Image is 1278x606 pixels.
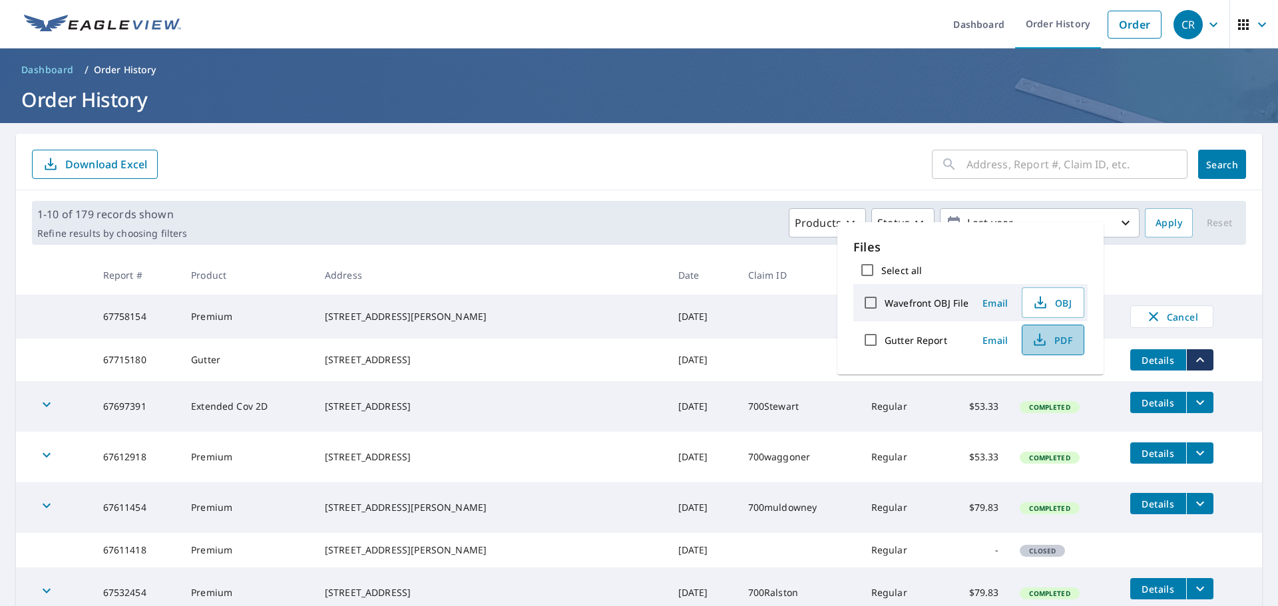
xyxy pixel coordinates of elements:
[1021,504,1078,513] span: Completed
[861,533,940,567] td: Regular
[37,227,187,239] p: Refine results by choosing filters
[65,157,147,172] p: Download Excel
[1130,442,1186,464] button: detailsBtn-67612918
[1130,578,1186,599] button: detailsBtn-67532454
[738,432,861,482] td: 700waggoner
[94,63,156,76] p: Order History
[668,482,738,533] td: [DATE]
[93,432,181,482] td: 67612918
[940,381,1010,432] td: $53.33
[1030,295,1073,311] span: OBJ
[881,264,922,277] label: Select all
[1156,215,1182,231] span: Apply
[979,297,1011,309] span: Email
[861,432,940,482] td: Regular
[1130,392,1186,413] button: detailsBtn-67697391
[1021,453,1078,462] span: Completed
[1138,396,1178,409] span: Details
[16,59,79,80] a: Dashboard
[940,432,1010,482] td: $53.33
[180,255,314,295] th: Product
[1198,150,1246,179] button: Search
[93,295,181,339] td: 67758154
[1186,349,1213,371] button: filesDropdownBtn-67715180
[966,146,1187,183] input: Address, Report #, Claim ID, etc.
[668,295,738,339] td: [DATE]
[668,255,738,295] th: Date
[738,381,861,432] td: 700Stewart
[861,381,940,432] td: Regular
[1209,158,1235,171] span: Search
[861,482,940,533] td: Regular
[668,381,738,432] td: [DATE]
[1130,305,1213,328] button: Cancel
[37,206,187,222] p: 1-10 of 179 records shown
[32,150,158,179] button: Download Excel
[325,501,657,514] div: [STREET_ADDRESS][PERSON_NAME]
[871,208,935,237] button: Status
[738,255,861,295] th: Claim ID
[940,208,1140,237] button: Last year
[1138,583,1178,595] span: Details
[1021,402,1078,412] span: Completed
[314,255,668,295] th: Address
[789,208,866,237] button: Products
[325,586,657,599] div: [STREET_ADDRESS]
[325,450,657,464] div: [STREET_ADDRESS]
[1186,442,1213,464] button: filesDropdownBtn-67612918
[180,533,314,567] td: Premium
[93,339,181,381] td: 67715180
[325,543,657,557] div: [STREET_ADDRESS][PERSON_NAME]
[1022,287,1084,318] button: OBJ
[16,59,1262,80] nav: breadcrumb
[325,353,657,367] div: [STREET_ADDRESS]
[1145,208,1193,237] button: Apply
[85,62,89,78] li: /
[668,533,738,567] td: [DATE]
[1186,392,1213,413] button: filesDropdownBtn-67697391
[1022,325,1084,355] button: PDF
[1138,498,1178,510] span: Details
[93,381,181,432] td: 67697391
[795,215,841,231] p: Products
[1021,546,1064,555] span: Closed
[974,330,1016,351] button: Email
[24,15,181,35] img: EV Logo
[325,400,657,413] div: [STREET_ADDRESS]
[668,339,738,381] td: [DATE]
[93,255,181,295] th: Report #
[979,334,1011,347] span: Email
[877,215,910,231] p: Status
[668,432,738,482] td: [DATE]
[180,482,314,533] td: Premium
[885,297,968,309] label: Wavefront OBJ File
[940,533,1010,567] td: -
[1138,447,1178,460] span: Details
[974,293,1016,313] button: Email
[180,295,314,339] td: Premium
[1186,493,1213,514] button: filesDropdownBtn-67611454
[1130,349,1186,371] button: detailsBtn-67715180
[1021,589,1078,598] span: Completed
[1186,578,1213,599] button: filesDropdownBtn-67532454
[1173,10,1203,39] div: CR
[1030,332,1073,348] span: PDF
[853,238,1088,256] p: Files
[1144,309,1199,325] span: Cancel
[180,339,314,381] td: Gutter
[180,432,314,482] td: Premium
[962,212,1118,235] p: Last year
[940,482,1010,533] td: $79.83
[1138,354,1178,367] span: Details
[93,533,181,567] td: 67611418
[1108,11,1162,39] a: Order
[1130,493,1186,514] button: detailsBtn-67611454
[93,482,181,533] td: 67611454
[738,482,861,533] td: 700muldowney
[325,310,657,323] div: [STREET_ADDRESS][PERSON_NAME]
[180,381,314,432] td: Extended Cov 2D
[16,86,1262,113] h1: Order History
[21,63,74,76] span: Dashboard
[885,334,947,347] label: Gutter Report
